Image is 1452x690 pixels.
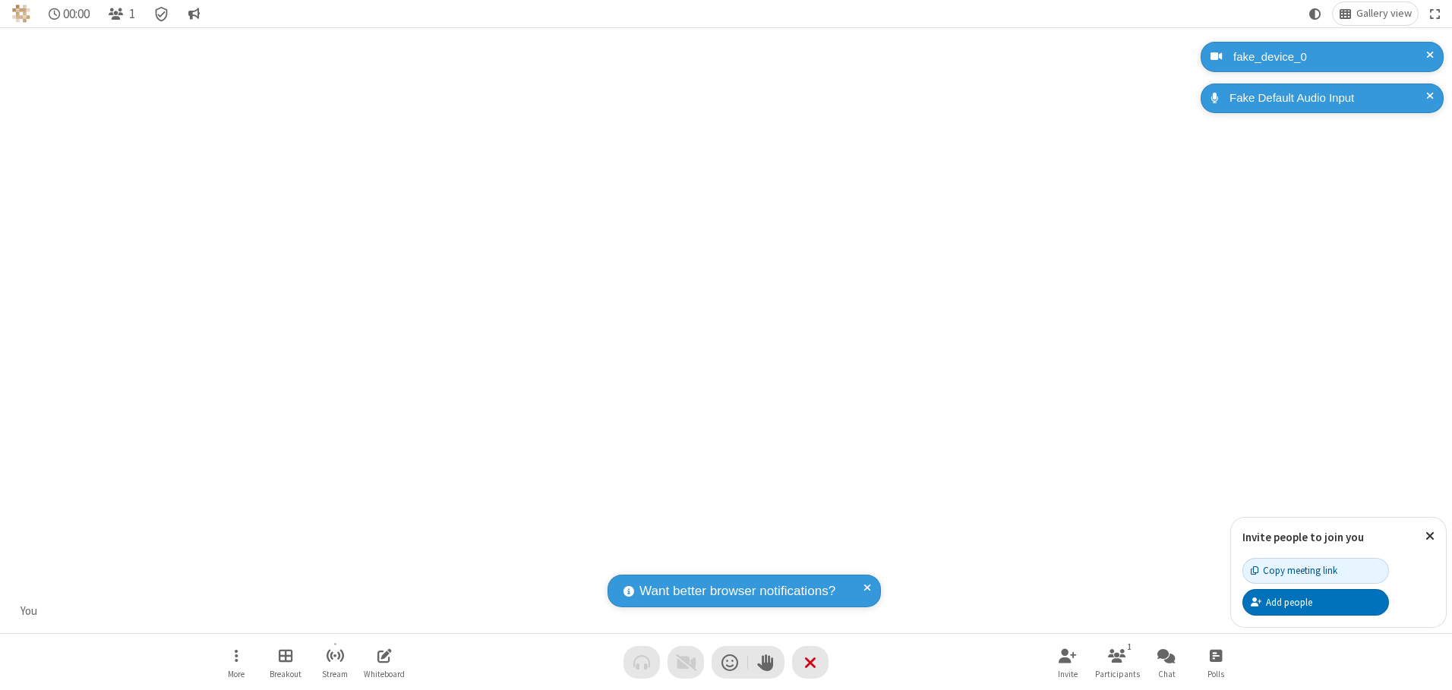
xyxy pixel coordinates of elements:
[1242,530,1364,544] label: Invite people to join you
[1094,641,1140,684] button: Open participant list
[1045,641,1091,684] button: Invite participants (Alt+I)
[312,641,358,684] button: Start streaming
[1251,563,1337,578] div: Copy meeting link
[228,670,245,679] span: More
[1228,49,1432,66] div: fake_device_0
[322,670,348,679] span: Stream
[623,646,660,679] button: Audio problem - check your Internet connection or call by phone
[1242,589,1389,615] button: Add people
[1333,2,1418,25] button: Change layout
[1424,2,1447,25] button: Fullscreen
[361,641,407,684] button: Open shared whiteboard
[213,641,259,684] button: Open menu
[63,7,90,21] span: 00:00
[1414,518,1446,555] button: Close popover
[1242,558,1389,584] button: Copy meeting link
[43,2,96,25] div: Timer
[12,5,30,23] img: QA Selenium DO NOT DELETE OR CHANGE
[712,646,748,679] button: Send a reaction
[270,670,301,679] span: Breakout
[1303,2,1327,25] button: Using system theme
[668,646,704,679] button: Video
[639,581,835,601] span: Want better browser notifications?
[1356,8,1412,20] span: Gallery view
[1158,670,1176,679] span: Chat
[364,670,405,679] span: Whiteboard
[102,2,141,25] button: Open participant list
[15,603,43,620] div: You
[1095,670,1140,679] span: Participants
[1144,641,1189,684] button: Open chat
[1123,640,1136,654] div: 1
[1207,670,1224,679] span: Polls
[1224,90,1432,107] div: Fake Default Audio Input
[181,2,206,25] button: Conversation
[263,641,308,684] button: Manage Breakout Rooms
[792,646,829,679] button: End or leave meeting
[1193,641,1239,684] button: Open poll
[1058,670,1078,679] span: Invite
[748,646,784,679] button: Raise hand
[129,7,135,21] span: 1
[147,2,176,25] div: Meeting details Encryption enabled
